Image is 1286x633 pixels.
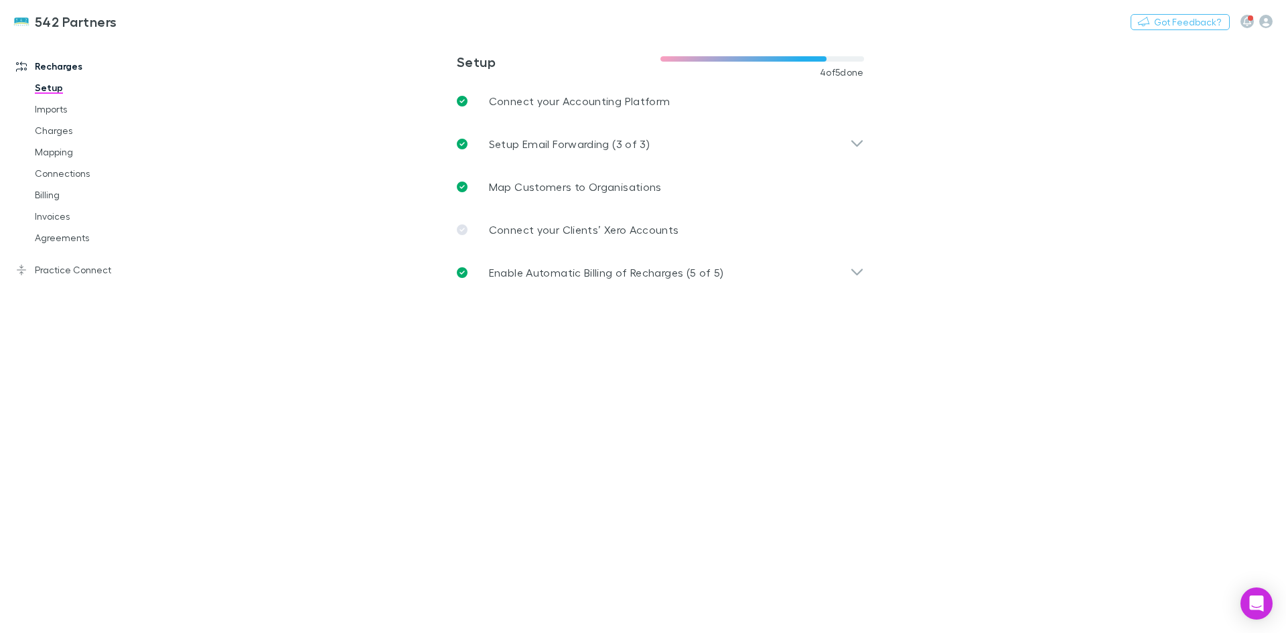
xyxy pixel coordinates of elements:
p: Map Customers to Organisations [489,179,662,195]
a: Imports [21,98,181,120]
div: Setup Email Forwarding (3 of 3) [446,123,875,165]
a: Agreements [21,227,181,249]
a: Billing [21,184,181,206]
h3: Setup [457,54,660,70]
button: Got Feedback? [1131,14,1230,30]
a: Charges [21,120,181,141]
h3: 542 Partners [35,13,117,29]
div: Open Intercom Messenger [1240,587,1273,620]
p: Connect your Clients’ Xero Accounts [489,222,679,238]
a: Mapping [21,141,181,163]
a: Invoices [21,206,181,227]
span: 4 of 5 done [820,67,864,78]
p: Connect your Accounting Platform [489,93,670,109]
a: Connections [21,163,181,184]
a: 542 Partners [5,5,125,38]
a: Recharges [3,56,181,77]
img: 542 Partners's Logo [13,13,29,29]
a: Connect your Clients’ Xero Accounts [446,208,875,251]
a: Connect your Accounting Platform [446,80,875,123]
p: Enable Automatic Billing of Recharges (5 of 5) [489,265,724,281]
div: Enable Automatic Billing of Recharges (5 of 5) [446,251,875,294]
a: Map Customers to Organisations [446,165,875,208]
p: Setup Email Forwarding (3 of 3) [489,136,650,152]
a: Setup [21,77,181,98]
a: Practice Connect [3,259,181,281]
